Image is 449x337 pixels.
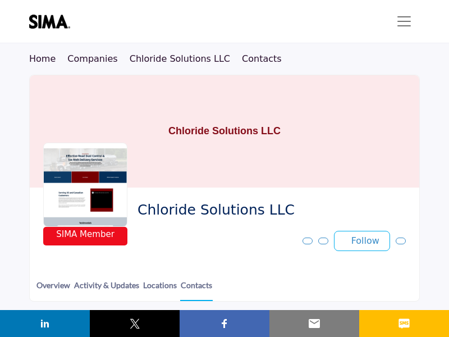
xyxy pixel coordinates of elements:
[38,317,52,330] img: linkedin sharing button
[29,53,67,64] a: Home
[56,228,114,241] span: SIMA Member
[74,279,140,300] a: Activity & Updates
[128,317,141,330] img: twitter sharing button
[168,75,281,188] h1: Chloride Solutions LLC
[180,279,213,301] a: Contacts
[396,238,406,244] button: More details
[233,53,282,64] a: Contacts
[29,15,76,29] img: site Logo
[138,201,397,220] span: Chloride Solutions LLC
[143,279,177,300] a: Locations
[318,238,328,244] button: Like
[67,53,129,64] a: Companies
[397,317,411,330] img: sms sharing button
[130,53,230,64] a: Chloride Solutions LLC
[334,231,390,251] button: Follow
[308,317,321,330] img: email sharing button
[218,317,231,330] img: facebook sharing button
[388,10,420,33] button: Toggle navigation
[36,279,71,300] a: Overview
